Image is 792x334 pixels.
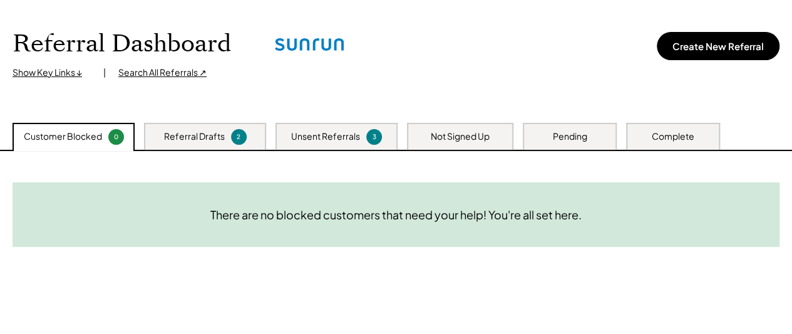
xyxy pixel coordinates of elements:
[431,130,490,143] div: Not Signed Up
[110,132,122,142] div: 0
[164,130,225,143] div: Referral Drafts
[291,130,360,143] div: Unsent Referrals
[652,130,694,143] div: Complete
[368,132,380,142] div: 3
[210,207,582,222] div: There are no blocked customers that need your help! You're all set here.
[553,130,587,143] div: Pending
[13,66,91,79] div: Show Key Links ↓
[657,32,779,60] button: Create New Referral
[275,26,344,63] img: Sunrun-logo.png
[233,132,245,142] div: 2
[24,130,102,143] div: Customer Blocked
[103,66,106,79] div: |
[13,29,231,59] h1: Referral Dashboard
[118,66,207,79] div: Search All Referrals ↗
